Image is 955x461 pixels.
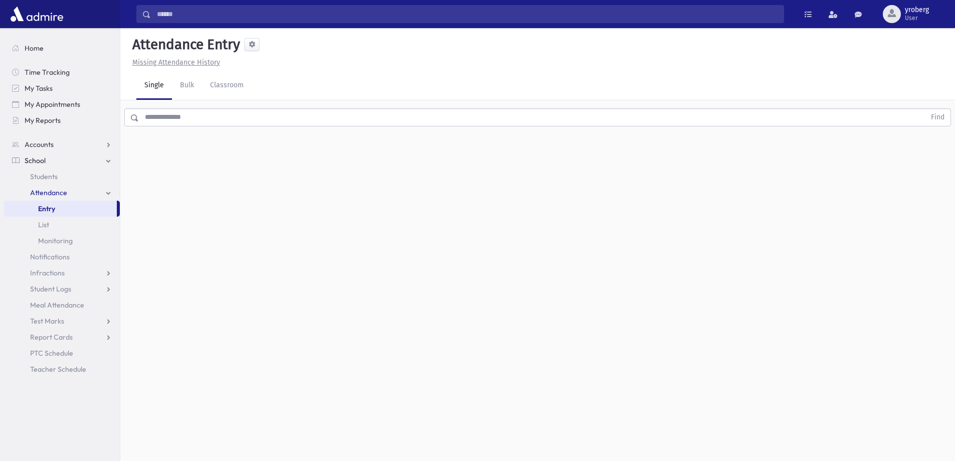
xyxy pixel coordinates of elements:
span: Student Logs [30,284,71,293]
span: Infractions [30,268,65,277]
span: Notifications [30,252,70,261]
a: Monitoring [4,233,120,249]
a: My Tasks [4,80,120,96]
a: Attendance [4,185,120,201]
a: Single [136,72,172,100]
span: yroberg [905,6,929,14]
span: User [905,14,929,22]
h5: Attendance Entry [128,36,240,53]
span: School [25,156,46,165]
span: Report Cards [30,333,73,342]
a: PTC Schedule [4,345,120,361]
span: Attendance [30,188,67,197]
u: Missing Attendance History [132,58,220,67]
a: Home [4,40,120,56]
a: Accounts [4,136,120,152]
a: Meal Attendance [4,297,120,313]
span: Teacher Schedule [30,365,86,374]
a: List [4,217,120,233]
a: Infractions [4,265,120,281]
span: My Reports [25,116,61,125]
a: Teacher Schedule [4,361,120,377]
a: Bulk [172,72,202,100]
a: Time Tracking [4,64,120,80]
img: AdmirePro [8,4,66,24]
a: Student Logs [4,281,120,297]
span: Entry [38,204,55,213]
a: Notifications [4,249,120,265]
span: Monitoring [38,236,73,245]
a: Report Cards [4,329,120,345]
a: School [4,152,120,169]
a: Test Marks [4,313,120,329]
a: Classroom [202,72,252,100]
span: My Appointments [25,100,80,109]
span: Students [30,172,58,181]
span: Accounts [25,140,54,149]
a: Missing Attendance History [128,58,220,67]
span: List [38,220,49,229]
a: Entry [4,201,117,217]
span: Meal Attendance [30,300,84,310]
a: My Appointments [4,96,120,112]
span: Test Marks [30,317,64,326]
span: Home [25,44,44,53]
a: Students [4,169,120,185]
span: PTC Schedule [30,349,73,358]
a: My Reports [4,112,120,128]
button: Find [925,109,950,126]
span: Time Tracking [25,68,70,77]
span: My Tasks [25,84,53,93]
input: Search [151,5,784,23]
